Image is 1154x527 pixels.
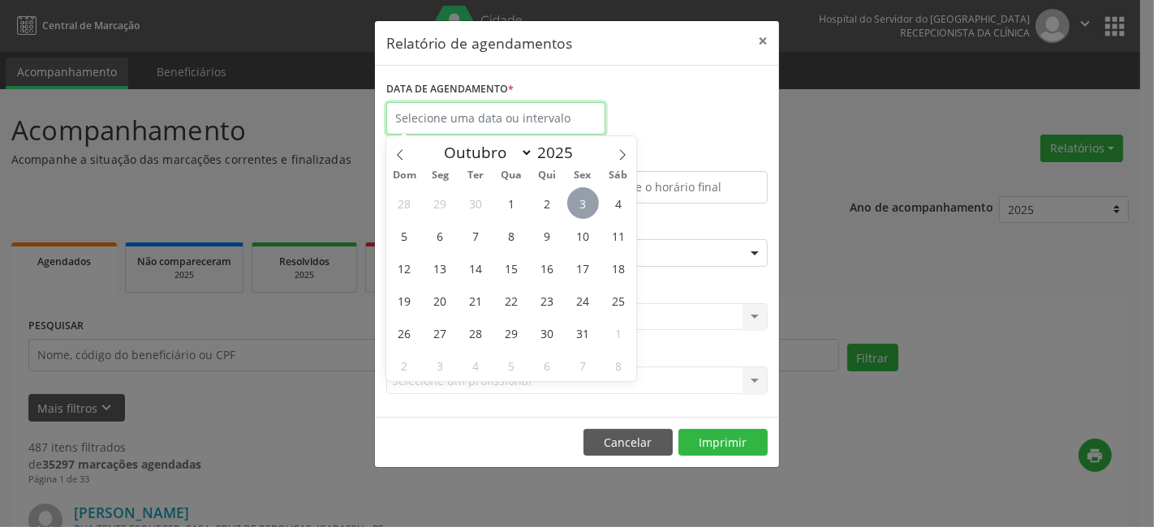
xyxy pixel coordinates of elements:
[386,170,422,181] span: Dom
[532,252,563,284] span: Outubro 16, 2025
[603,220,635,251] span: Outubro 11, 2025
[532,220,563,251] span: Outubro 9, 2025
[460,187,492,219] span: Setembro 30, 2025
[460,317,492,349] span: Outubro 28, 2025
[493,170,529,181] span: Qua
[424,220,456,251] span: Outubro 6, 2025
[496,220,527,251] span: Outubro 8, 2025
[389,285,420,316] span: Outubro 19, 2025
[603,285,635,316] span: Outubro 25, 2025
[424,285,456,316] span: Outubro 20, 2025
[436,141,533,164] select: Month
[496,349,527,381] span: Novembro 5, 2025
[496,252,527,284] span: Outubro 15, 2025
[601,170,636,181] span: Sáb
[424,252,456,284] span: Outubro 13, 2025
[532,285,563,316] span: Outubro 23, 2025
[496,187,527,219] span: Outubro 1, 2025
[496,317,527,349] span: Outubro 29, 2025
[389,220,420,251] span: Outubro 5, 2025
[581,146,768,171] label: ATÉ
[460,349,492,381] span: Novembro 4, 2025
[460,252,492,284] span: Outubro 14, 2025
[533,142,587,163] input: Year
[567,187,599,219] span: Outubro 3, 2025
[389,349,420,381] span: Novembro 2, 2025
[389,187,420,219] span: Setembro 28, 2025
[532,187,563,219] span: Outubro 2, 2025
[583,429,673,456] button: Cancelar
[386,102,605,135] input: Selecione uma data ou intervalo
[532,349,563,381] span: Novembro 6, 2025
[386,32,572,54] h5: Relatório de agendamentos
[567,285,599,316] span: Outubro 24, 2025
[747,21,779,61] button: Close
[389,317,420,349] span: Outubro 26, 2025
[386,77,514,102] label: DATA DE AGENDAMENTO
[603,317,635,349] span: Novembro 1, 2025
[567,349,599,381] span: Novembro 7, 2025
[567,317,599,349] span: Outubro 31, 2025
[424,187,456,219] span: Setembro 29, 2025
[603,349,635,381] span: Novembro 8, 2025
[603,252,635,284] span: Outubro 18, 2025
[565,170,601,181] span: Sex
[529,170,565,181] span: Qui
[567,252,599,284] span: Outubro 17, 2025
[424,317,456,349] span: Outubro 27, 2025
[567,220,599,251] span: Outubro 10, 2025
[460,285,492,316] span: Outubro 21, 2025
[389,252,420,284] span: Outubro 12, 2025
[424,349,456,381] span: Novembro 3, 2025
[496,285,527,316] span: Outubro 22, 2025
[603,187,635,219] span: Outubro 4, 2025
[422,170,458,181] span: Seg
[460,220,492,251] span: Outubro 7, 2025
[678,429,768,456] button: Imprimir
[458,170,493,181] span: Ter
[581,171,768,204] input: Selecione o horário final
[532,317,563,349] span: Outubro 30, 2025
